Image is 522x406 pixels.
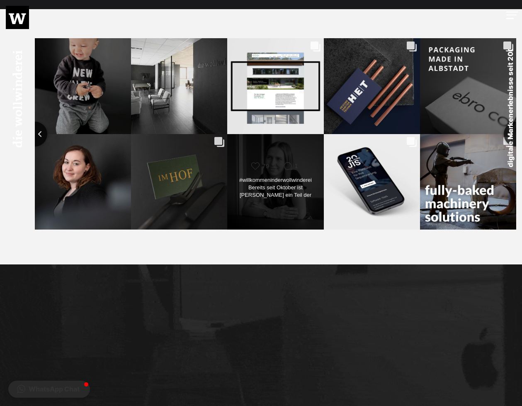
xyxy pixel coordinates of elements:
[324,134,420,230] a: NEW PROJECT ONLINE ➔ nemetris.com...
[9,13,26,24] img: Logo wollwinder
[131,134,227,230] a: ESSEN & TRINKEN FEIERN & TAGEN APARTMENTS @im_hof_albstadt...
[227,134,323,230] a: #willkommeninderwollwinderei Bereits seit Oktober ist Nina ein Teil der woll... 79 1 #willkommeni...
[35,134,131,230] a: #willkommeninderwollwinderei Doppelt hält besser – und sorgt auch für Verwir...
[324,38,420,134] a: HEIZUNG SANITÄR TECHNIK @het_gmbh ➔ het-albstadt.de...
[323,38,420,134] img: HEIZUNG SANITÄR TECHNIK @het_gmbh ➔ het-albstadt.de...
[99,38,259,134] img: HAPPY FRIDAY – wir wünschen ein schönes, erholsames Wochenende und freuen uns...
[237,176,314,200] div: #willkommeninderwollwinderei Bereits seit Oktober ist [PERSON_NAME] ein Teil der wollwinderei. Pa...
[420,38,517,134] img: PACKAGING MADE IN ALBSTADT Die neue Website von @ebrocolor ist online ➔ ebr...
[227,38,324,134] img: Für den richtigen Durchblick ➔ fensterkrauss.de...
[420,134,517,230] img: Von Experten für Experten: Unsere Website für die @gaux_gmbh ist online....
[34,38,131,134] img: #willkommeninderwollwinderei NEW TO THE CREW: Lounis Unser jüngstes Teammi...
[22,122,47,147] button: Previous slide
[131,38,227,134] a: HAPPY FRIDAY – wir wünschen ein schönes, erholsames Wochenende und freuen uns...
[34,134,131,230] img: #willkommeninderwollwinderei Doppelt hält besser – und sorgt auch für Verwir...
[323,134,420,230] img: NEW PROJECT ONLINE ➔ nemetris.com...
[9,41,32,157] h1: die wollwinderei
[131,134,228,230] img: ESSEN & TRINKEN FEIERN & TAGEN APARTMENTS @im_hof_albstadt...
[35,38,131,134] a: #willkommeninderwollwinderei NEW TO THE CREW: Lounis Unser jüngstes Teammi...
[420,134,516,230] a: Von Experten für Experten: Unsere Website für die @gaux_gmbh ist online....
[294,162,298,170] div: 1
[262,162,269,170] div: 79
[8,381,90,398] button: WhatsApp Chat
